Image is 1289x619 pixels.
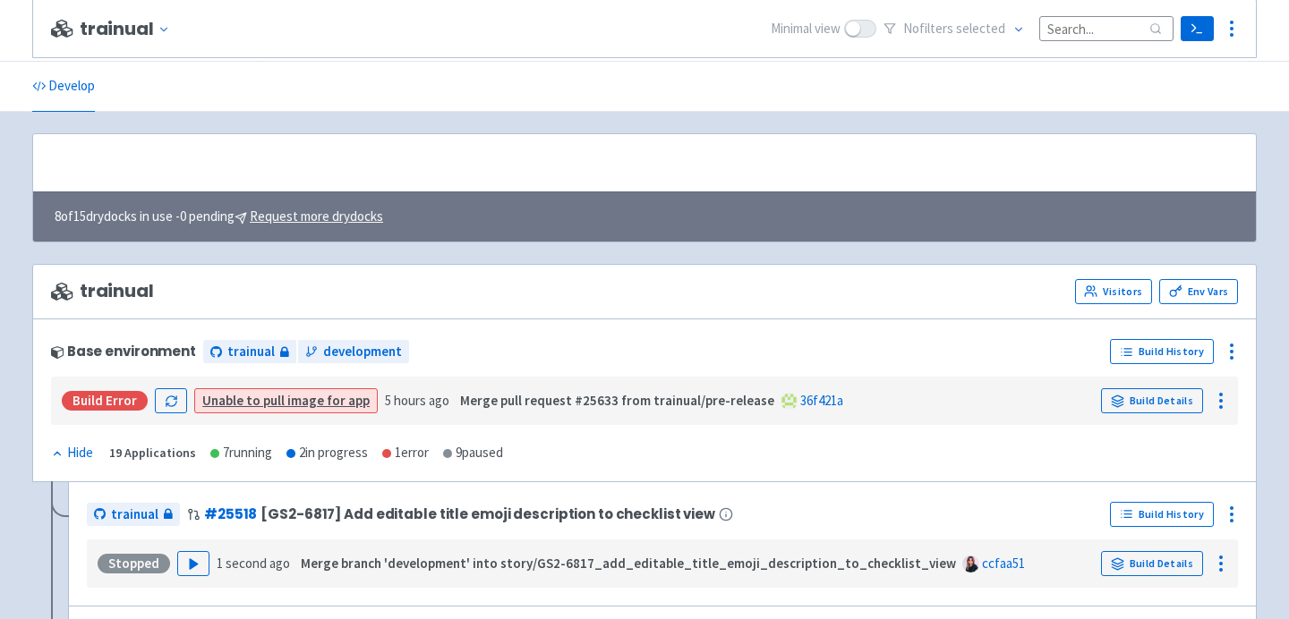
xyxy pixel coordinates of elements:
[382,443,429,463] div: 1 error
[982,555,1025,572] a: ccfaa51
[217,555,290,572] time: 1 second ago
[1101,551,1203,576] a: Build Details
[903,19,1005,39] span: No filter s
[956,20,1005,37] span: selected
[51,343,196,359] div: Base environment
[1039,16,1174,40] input: Search...
[1159,279,1238,304] a: Env Vars
[250,208,383,225] u: Request more drydocks
[1181,16,1214,41] a: Terminal
[443,443,503,463] div: 9 paused
[87,503,180,527] a: trainual
[286,443,368,463] div: 2 in progress
[62,391,148,411] div: Build Error
[177,551,209,576] button: Play
[51,443,95,463] button: Hide
[385,392,449,409] time: 5 hours ago
[32,62,95,112] a: Develop
[1110,502,1214,527] a: Build History
[55,207,383,227] span: 8 of 15 drydocks in use - 0 pending
[1101,388,1203,413] a: Build Details
[204,505,257,523] a: #25518
[323,342,402,362] span: development
[1110,339,1214,364] a: Build History
[210,443,272,463] div: 7 running
[109,443,196,463] div: 19 Applications
[460,392,774,409] strong: Merge pull request #25633 from trainual/pre-release
[1075,279,1152,304] a: Visitors
[80,19,177,39] button: trainual
[260,506,715,521] span: [GS2-6817] Add editable title emoji description to checklist view
[111,505,158,525] span: trainual
[203,340,296,364] a: trainual
[202,392,370,409] a: Unable to pull image for app
[771,19,841,39] span: Minimal view
[301,555,956,572] strong: Merge branch 'development' into story/GS2-6817_add_editable_title_emoji_description_to_checklist_...
[51,281,154,301] span: trainual
[227,342,275,362] span: trainual
[298,340,409,364] a: development
[98,554,170,573] div: Stopped
[51,443,93,463] div: Hide
[800,392,843,409] a: 36f421a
